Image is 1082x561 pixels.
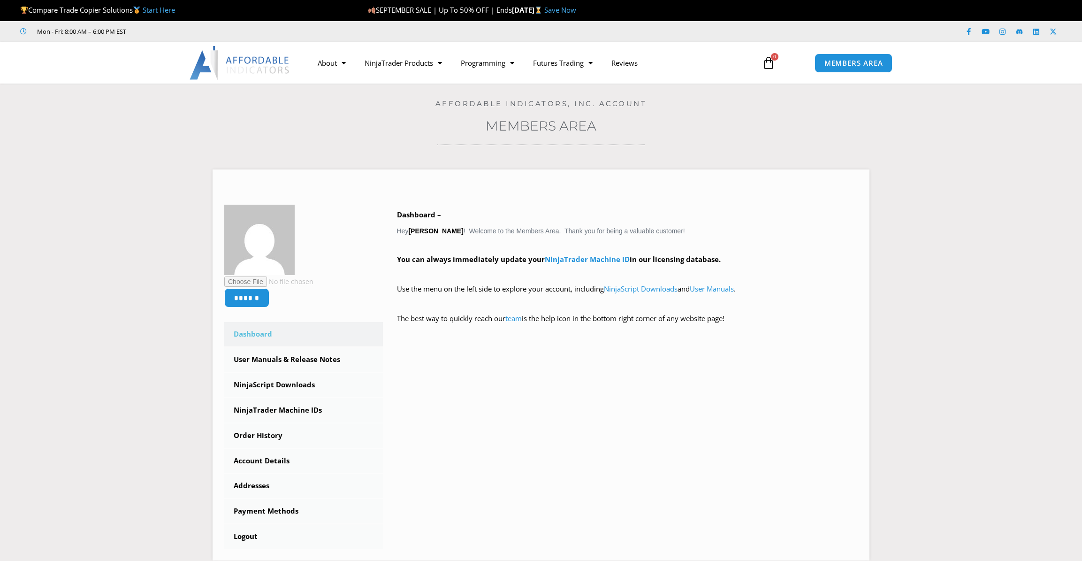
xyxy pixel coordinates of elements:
nav: Menu [308,52,751,74]
a: Futures Trading [524,52,602,74]
a: NinjaTrader Machine IDs [224,398,383,423]
a: Start Here [143,5,175,15]
strong: [DATE] [512,5,544,15]
span: MEMBERS AREA [824,60,883,67]
a: Affordable Indicators, Inc. Account [435,99,647,108]
a: User Manuals [690,284,734,293]
a: Members Area [486,118,596,134]
img: 🥇 [133,7,140,14]
a: Reviews [602,52,647,74]
a: NinjaScript Downloads [604,284,678,293]
strong: You can always immediately update your in our licensing database. [397,254,721,264]
img: ebeb35cbb5948e3b8f0d1ffc0b981fa930089d5558e2952ae5a46a42dd932455 [224,205,295,275]
a: 0 [748,49,789,77]
img: LogoAI | Affordable Indicators – NinjaTrader [190,46,290,80]
b: Dashboard – [397,210,441,219]
a: User Manuals & Release Notes [224,347,383,372]
a: Programming [451,52,524,74]
a: NinjaTrader Products [355,52,451,74]
a: NinjaScript Downloads [224,373,383,397]
span: SEPTEMBER SALE | Up To 50% OFF | Ends [368,5,512,15]
a: team [505,314,522,323]
nav: Account pages [224,322,383,549]
span: Compare Trade Copier Solutions [20,5,175,15]
span: 0 [771,53,778,61]
div: Hey ! Welcome to the Members Area. Thank you for being a valuable customer! [397,208,858,338]
img: ⌛ [535,7,542,14]
p: Use the menu on the left side to explore your account, including and . [397,283,858,309]
a: Order History [224,423,383,448]
a: Dashboard [224,322,383,346]
a: Logout [224,524,383,549]
a: MEMBERS AREA [815,54,893,73]
strong: [PERSON_NAME] [408,227,463,235]
p: The best way to quickly reach our is the help icon in the bottom right corner of any website page! [397,312,858,338]
a: Save Now [544,5,576,15]
a: Payment Methods [224,499,383,523]
a: Account Details [224,449,383,473]
img: 🍂 [368,7,375,14]
a: About [308,52,355,74]
iframe: Customer reviews powered by Trustpilot [139,27,280,36]
a: NinjaTrader Machine ID [545,254,630,264]
img: 🏆 [21,7,28,14]
a: Addresses [224,474,383,498]
span: Mon - Fri: 8:00 AM – 6:00 PM EST [35,26,126,37]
